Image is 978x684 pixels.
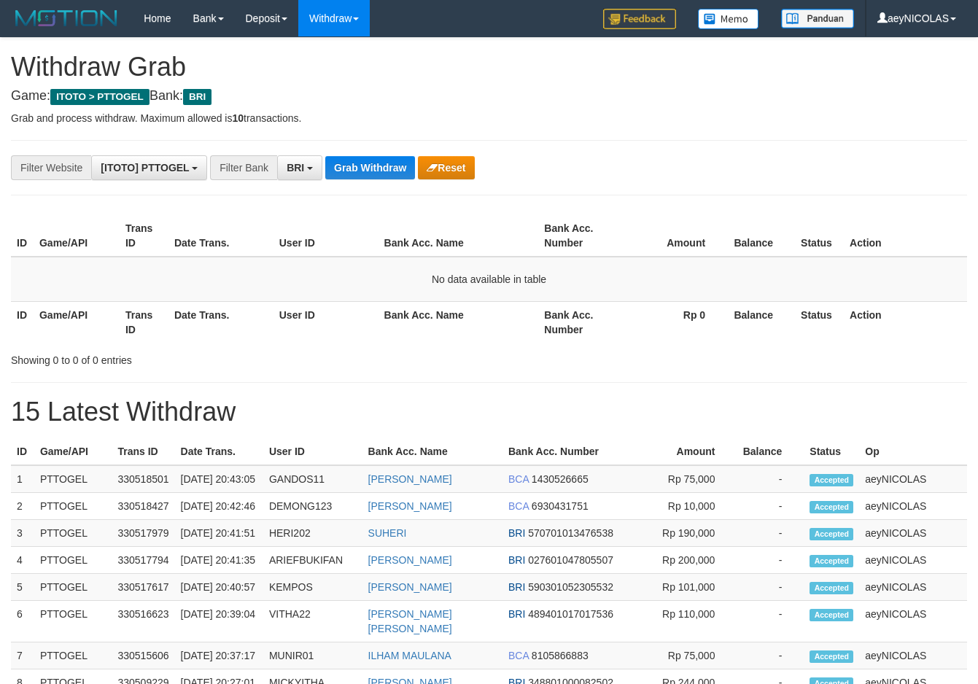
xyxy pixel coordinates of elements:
p: Grab and process withdraw. Maximum allowed is transactions. [11,111,967,125]
div: Filter Bank [210,155,277,180]
td: 5 [11,574,34,601]
td: aeyNICOLAS [859,493,967,520]
td: Rp 75,000 [643,642,737,669]
td: - [737,465,804,493]
th: Bank Acc. Name [379,301,539,343]
td: HERI202 [263,520,362,547]
th: User ID [273,215,379,257]
th: Status [795,301,844,343]
th: Game/API [34,301,120,343]
span: BRI [508,554,525,566]
th: Trans ID [112,438,174,465]
img: panduan.png [781,9,854,28]
td: - [737,574,804,601]
td: [DATE] 20:39:04 [175,601,263,642]
td: [DATE] 20:37:17 [175,642,263,669]
span: Copy 489401017017536 to clipboard [528,608,613,620]
td: - [737,601,804,642]
td: [DATE] 20:42:46 [175,493,263,520]
td: aeyNICOLAS [859,520,967,547]
td: [DATE] 20:41:51 [175,520,263,547]
span: BRI [287,162,304,174]
td: aeyNICOLAS [859,574,967,601]
a: SUHERI [368,527,407,539]
td: 330518427 [112,493,174,520]
th: ID [11,438,34,465]
h4: Game: Bank: [11,89,967,104]
td: 330518501 [112,465,174,493]
td: KEMPOS [263,574,362,601]
td: PTTOGEL [34,601,112,642]
td: DEMONG123 [263,493,362,520]
td: aeyNICOLAS [859,601,967,642]
td: Rp 75,000 [643,465,737,493]
td: PTTOGEL [34,493,112,520]
td: 3 [11,520,34,547]
h1: 15 Latest Withdraw [11,397,967,427]
span: Copy 8105866883 to clipboard [532,650,589,661]
span: BCA [508,473,529,485]
div: Filter Website [11,155,91,180]
th: User ID [273,301,379,343]
td: 330517617 [112,574,174,601]
span: BCA [508,650,529,661]
th: Action [844,301,967,343]
button: BRI [277,155,322,180]
td: Rp 200,000 [643,547,737,574]
td: Rp 10,000 [643,493,737,520]
img: MOTION_logo.png [11,7,122,29]
th: Bank Acc. Number [538,215,624,257]
td: [DATE] 20:40:57 [175,574,263,601]
span: BRI [508,608,525,620]
td: 330517979 [112,520,174,547]
a: [PERSON_NAME] [PERSON_NAME] [368,608,452,634]
a: [PERSON_NAME] [368,554,452,566]
th: Amount [643,438,737,465]
td: - [737,642,804,669]
img: Button%20Memo.svg [698,9,759,29]
span: BCA [508,500,529,512]
a: ILHAM MAULANA [368,650,451,661]
span: Copy 6930431751 to clipboard [532,500,589,512]
span: Accepted [810,582,853,594]
th: Date Trans. [168,215,273,257]
span: BRI [508,527,525,539]
span: Copy 1430526665 to clipboard [532,473,589,485]
td: Rp 190,000 [643,520,737,547]
td: PTTOGEL [34,574,112,601]
span: Accepted [810,609,853,621]
td: Rp 101,000 [643,574,737,601]
th: User ID [263,438,362,465]
th: Status [795,215,844,257]
td: aeyNICOLAS [859,547,967,574]
td: PTTOGEL [34,547,112,574]
td: 4 [11,547,34,574]
th: Trans ID [120,215,168,257]
td: 330516623 [112,601,174,642]
th: Bank Acc. Name [379,215,539,257]
th: Date Trans. [168,301,273,343]
td: PTTOGEL [34,642,112,669]
a: [PERSON_NAME] [368,473,452,485]
div: Showing 0 to 0 of 0 entries [11,347,397,368]
td: 6 [11,601,34,642]
th: Op [859,438,967,465]
td: [DATE] 20:41:35 [175,547,263,574]
span: Copy 570701013476538 to clipboard [528,527,613,539]
td: ARIEFBUKIFAN [263,547,362,574]
th: Balance [737,438,804,465]
a: [PERSON_NAME] [368,581,452,593]
th: Action [844,215,967,257]
td: PTTOGEL [34,465,112,493]
img: Feedback.jpg [603,9,676,29]
td: - [737,547,804,574]
th: Amount [624,215,727,257]
th: Trans ID [120,301,168,343]
button: Grab Withdraw [325,156,415,179]
th: Bank Acc. Number [502,438,643,465]
button: Reset [418,156,474,179]
th: Bank Acc. Name [362,438,502,465]
td: aeyNICOLAS [859,465,967,493]
span: Accepted [810,528,853,540]
span: Accepted [810,474,853,486]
